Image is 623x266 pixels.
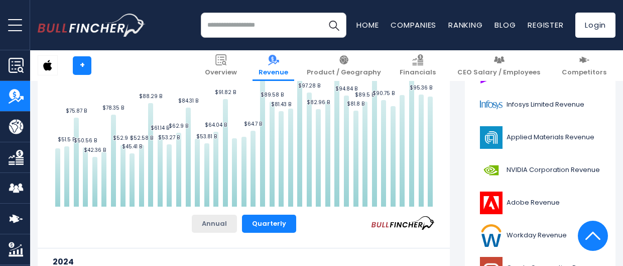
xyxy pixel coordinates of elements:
a: Product / Geography [301,50,387,81]
a: + [73,56,91,75]
text: $45.41 B [122,143,142,150]
text: $64.04 B [205,121,227,129]
a: Login [575,13,615,38]
text: $50.56 B [74,137,97,144]
a: Workday Revenue [472,222,608,249]
a: Overview [199,50,243,81]
a: CEO Salary / Employees [451,50,546,81]
text: $89.58 B [261,91,284,99]
span: Competitors [562,68,606,77]
img: bullfincher logo [38,14,146,37]
span: Financials [400,68,436,77]
text: $81.43 B [271,101,291,108]
span: Overview [205,68,237,77]
text: $94.84 B [335,85,357,93]
a: Blog [494,20,516,30]
text: $84.31 B [178,97,198,105]
text: $64.7 B [244,120,262,128]
text: $75.87 B [66,107,87,115]
text: $78.35 B [102,104,124,112]
img: WDAY logo [478,224,504,247]
a: Financials [394,50,442,81]
a: Adobe Revenue [472,189,608,217]
span: Revenue [259,68,288,77]
a: NVIDIA Corporation Revenue [472,156,608,184]
a: Go to homepage [38,14,146,37]
img: ADBE logo [478,192,504,214]
a: Home [356,20,379,30]
a: Applied Materials Revenue [472,124,608,151]
text: $52.9 B [113,134,133,142]
a: Infosys Limited Revenue [472,91,608,119]
a: Competitors [556,50,612,81]
text: $42.36 B [84,146,106,154]
button: Search [321,13,346,38]
a: Ranking [448,20,482,30]
text: $51.5 B [58,136,75,143]
span: CEO Salary / Employees [457,68,540,77]
img: NVDA logo [478,159,504,182]
text: $53.27 B [158,134,180,141]
text: $89.5 B [355,91,375,99]
img: INFY logo [478,94,504,116]
text: $97.28 B [298,82,320,90]
text: $52.58 B [130,134,153,142]
span: Product / Geography [307,68,381,77]
a: Companies [391,20,436,30]
a: Register [528,20,563,30]
text: $81.8 B [347,100,364,108]
text: $91.82 B [215,88,236,96]
text: $82.96 B [307,99,330,106]
img: AMAT logo [478,126,504,149]
text: $90.75 B [372,90,395,97]
text: $61.14 B [151,124,169,132]
text: $62.9 B [169,122,188,130]
button: Annual [192,215,237,233]
text: $95.36 B [410,84,432,92]
button: Quarterly [242,215,296,233]
text: $53.81 B [196,133,217,140]
a: Revenue [253,50,294,81]
img: AAPL logo [38,56,57,75]
text: $88.29 B [139,93,162,100]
